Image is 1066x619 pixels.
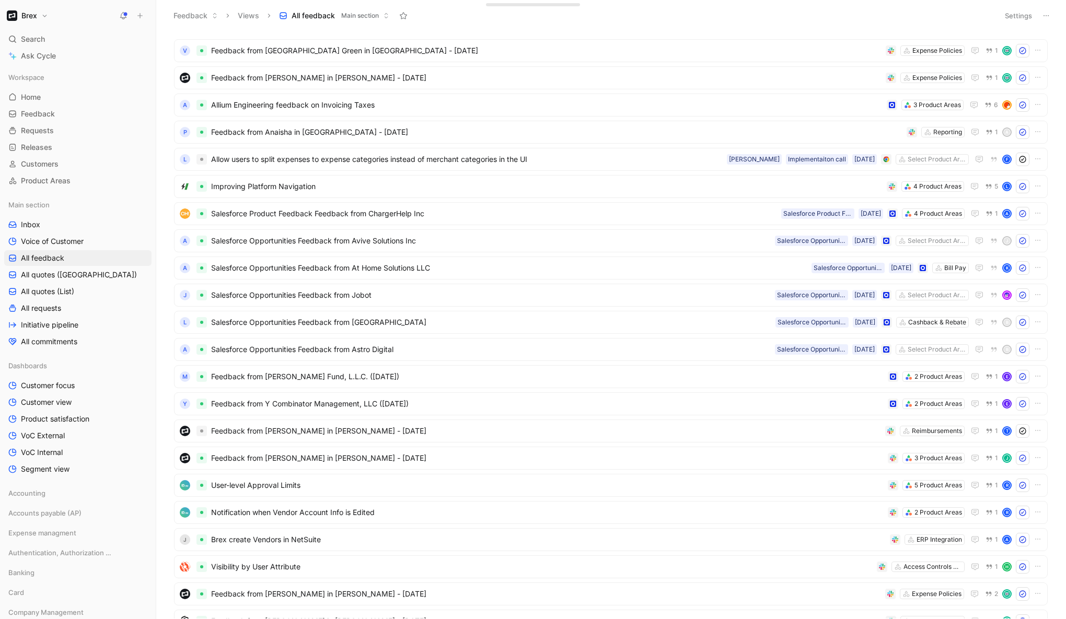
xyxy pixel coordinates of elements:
div: L [180,154,190,165]
div: Reimbursements [912,426,962,436]
a: logoNotification when Vendor Account Info is Edited2 Product Areas1R [174,501,1048,524]
img: logo [180,426,190,436]
div: K [1003,264,1011,272]
span: Dashboards [8,360,47,371]
a: All quotes (List) [4,284,152,299]
span: Feedback from [PERSON_NAME] in [PERSON_NAME] - [DATE] [211,425,881,437]
span: Feedback from [PERSON_NAME] in [PERSON_NAME] - [DATE] [211,72,882,84]
span: All commitments [21,336,77,347]
div: Dashboards [4,358,152,373]
div: [DATE] [861,208,881,219]
a: JSalesforce Opportunities Feedback from JobotSelect Product Areas[DATE]Salesforce Opportunitiesav... [174,284,1048,307]
div: Select Product Areas [908,154,966,165]
span: 1 [995,75,998,81]
a: Segment view [4,461,152,477]
a: LSalesforce Opportunities Feedback from [GEOGRAPHIC_DATA]Cashback & Rebate[DATE]Salesforce Opport... [174,311,1048,334]
button: Views [233,8,264,24]
a: All commitments [4,334,152,349]
span: Customer focus [21,380,75,391]
a: AAllium Engineering feedback on Invoicing Taxes3 Product Areas6avatar [174,94,1048,116]
a: logoVisibility by User AttributeAccess Controls & Permissions1H [174,555,1048,578]
img: logo [180,562,190,572]
span: All feedback [292,10,335,21]
span: Workspace [8,72,44,83]
div: Card [4,585,152,600]
span: Inbox [21,219,40,230]
div: Access Controls & Permissions [903,562,962,572]
button: 2 [983,588,1000,600]
a: YFeedback from Y Combinator Management, LLC ([DATE])2 Product Areas1E [174,392,1048,415]
span: Accounts payable (AP) [8,508,82,518]
a: VoC Internal [4,445,152,460]
button: Feedback [169,8,223,24]
div: 5 Product Areas [914,480,962,490]
a: Ask Cycle [4,48,152,64]
img: logo [180,480,190,490]
img: logo [180,181,190,192]
span: Voice of Customer [21,236,84,247]
div: Expense managment [4,525,152,541]
div: T [1003,427,1011,435]
span: Feedback from Y Combinator Management, LLC ([DATE]) [211,398,884,410]
button: 1 [983,452,1000,464]
span: 1 [995,401,998,407]
div: [DATE] [854,290,875,300]
div: Salesforce Opportunities [778,317,847,328]
div: Search [4,31,152,47]
span: Card [8,587,24,598]
span: 1 [995,564,998,570]
div: [DATE] [854,236,875,246]
a: logoSalesforce Product Feedback Feedback from ChargerHelp Inc4 Product Areas[DATE]Salesforce Prod... [174,202,1048,225]
a: Customer focus [4,378,152,393]
span: Allium Engineering feedback on Invoicing Taxes [211,99,883,111]
div: Expense Policies [912,73,962,83]
div: Salesforce Opportunities [777,290,846,300]
div: [DATE] [854,344,875,355]
span: Feedback from [GEOGRAPHIC_DATA] Green in [GEOGRAPHIC_DATA] - [DATE] [211,44,882,57]
div: Authentication, Authorization & Auditing [4,545,152,560]
span: Initiative pipeline [21,320,78,330]
a: logoFeedback from [PERSON_NAME] in [PERSON_NAME] - [DATE]3 Product Areas1J [174,447,1048,470]
span: Feedback from [PERSON_NAME] Fund, L.L.C. ([DATE]) [211,370,884,383]
div: L [180,317,190,328]
div: E [1003,400,1011,407]
span: VoC Internal [21,447,63,458]
span: User-level Approval Limits [211,479,884,492]
span: Notification when Vendor Account Info is Edited [211,506,884,519]
div: 2 Product Areas [914,371,962,382]
a: logoFeedback from [PERSON_NAME] in [PERSON_NAME] - [DATE]Expense Policies1avatar [174,66,1048,89]
button: 1 [983,208,1000,219]
div: Banking [4,565,152,580]
img: logo [180,73,190,83]
a: Customer view [4,394,152,410]
div: a [1003,129,1011,136]
div: L [1003,183,1011,190]
div: A [180,263,190,273]
div: B [1003,319,1011,326]
button: 1 [983,425,1000,437]
img: avatar [1003,590,1011,598]
div: R [1003,482,1011,489]
div: 2 Product Areas [914,507,962,518]
div: V [180,45,190,56]
button: 1 [983,126,1000,138]
div: 3 Product Areas [913,100,961,110]
div: B [1003,346,1011,353]
button: 1 [983,45,1000,56]
span: Salesforce Product Feedback Feedback from ChargerHelp Inc [211,207,777,220]
a: JBrex create Vendors in NetSuiteERP Integration1A [174,528,1048,551]
a: All quotes ([GEOGRAPHIC_DATA]) [4,267,152,283]
span: Salesforce Opportunities Feedback from [GEOGRAPHIC_DATA] [211,316,771,329]
button: 1 [983,398,1000,410]
span: Visibility by User Attribute [211,560,873,573]
button: 5 [983,181,1000,192]
div: A [180,236,190,246]
a: VoC External [4,428,152,443]
span: Segment view [21,464,69,474]
span: Customer view [21,397,72,407]
div: 3 Product Areas [914,453,962,463]
span: Product satisfaction [21,414,89,424]
div: Accounts payable (AP) [4,505,152,524]
span: Allow users to split expenses to expense categories instead of merchant categories in the UI [211,153,723,166]
div: Salesforce Product Feedback [783,208,852,219]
